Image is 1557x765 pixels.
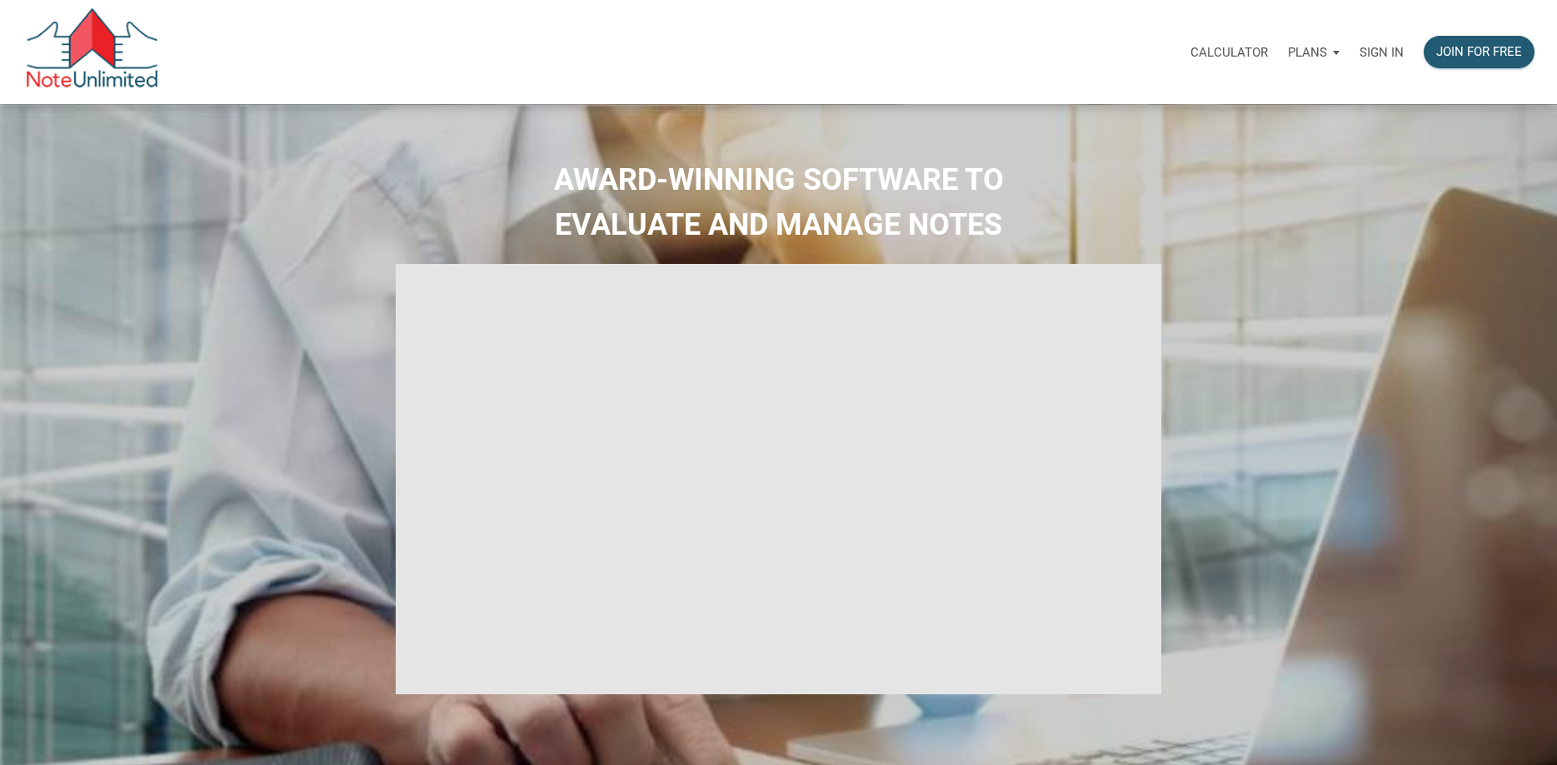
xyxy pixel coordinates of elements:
[1190,45,1268,60] p: Calculator
[1436,42,1522,62] div: Join for free
[12,157,1545,247] h2: AWARD-WINNING SOFTWARE TO EVALUATE AND MANAGE NOTES
[1278,26,1350,78] a: Plans
[1180,26,1278,78] a: Calculator
[396,264,1162,694] iframe: NoteUnlimited
[1424,36,1535,68] button: Join for free
[1414,26,1545,78] a: Join for free
[1360,45,1404,60] p: Sign in
[1288,45,1327,60] p: Plans
[1278,27,1350,77] button: Plans
[1350,26,1414,78] a: Sign in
